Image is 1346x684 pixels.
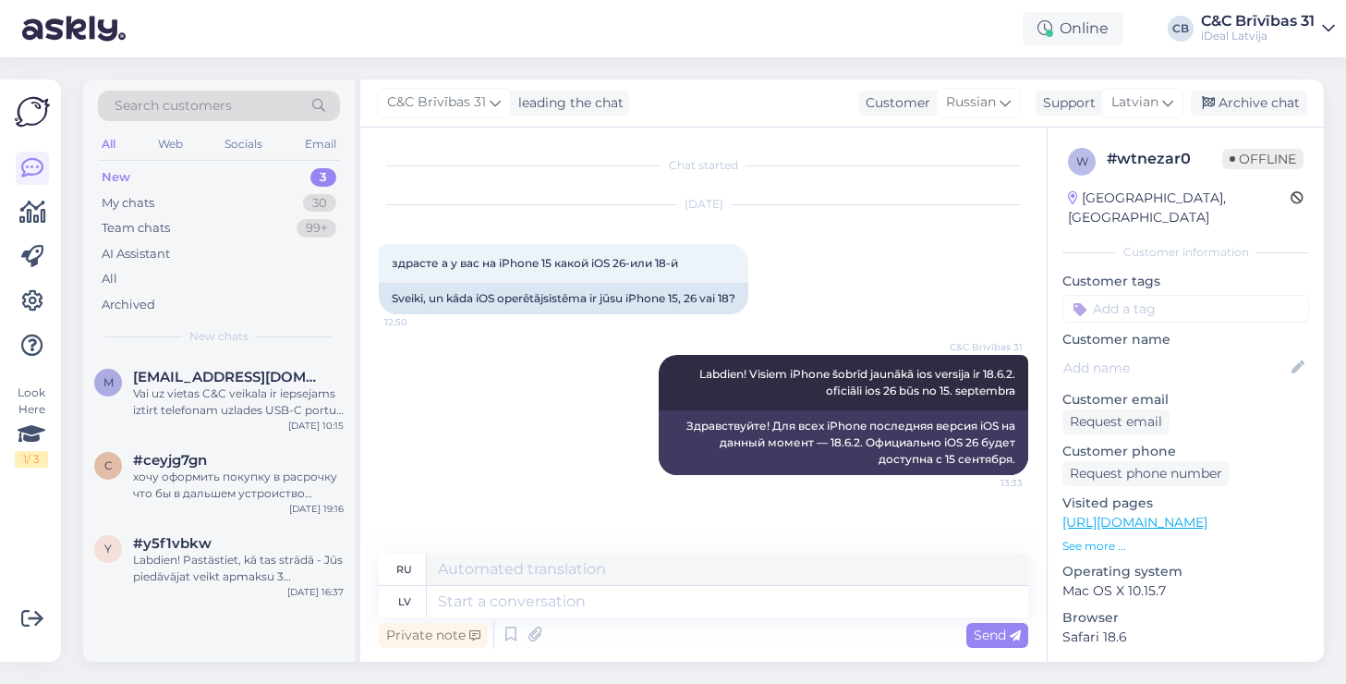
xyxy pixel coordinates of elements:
[104,542,112,556] span: y
[1062,330,1309,349] p: Customer name
[1201,14,1315,29] div: C&C Brīvības 31
[301,132,340,156] div: Email
[699,367,1018,397] span: Labdien! Visiem iPhone šobrīd jaunākā ios versija ir 18.6.2. oficiāli ios 26 būs no 15. septembra
[1062,608,1309,628] p: Browser
[379,623,488,648] div: Private note
[98,132,119,156] div: All
[659,410,1028,475] div: Здравствуйте! Для всех iPhone последняя версия iOS на данный момент — 18.6.2. Официально iOS 26 б...
[102,245,170,263] div: AI Assistant
[289,502,344,516] div: [DATE] 19:16
[102,168,130,187] div: New
[1062,562,1309,581] p: Operating system
[1191,91,1307,116] div: Archive chat
[1062,514,1207,531] a: [URL][DOMAIN_NAME]
[15,94,50,129] img: Askly Logo
[133,385,344,419] div: Vai uz vietas C&C veikala ir iepsejams iztirt telefonam uzlades USB-C portu? Cik tas maksa, ja ir...
[1062,628,1309,647] p: Safari 18.6
[133,535,212,552] span: #y5f1vbkw
[297,219,336,238] div: 99+
[392,256,678,270] span: здрасте а у вас на iPhone 15 какой iOS 26-или 18-й
[379,196,1028,213] div: [DATE]
[379,157,1028,174] div: Chat started
[221,132,266,156] div: Socials
[1062,494,1309,513] p: Visited pages
[387,92,486,113] span: C&C Brīvības 31
[1076,154,1088,168] span: w
[103,375,114,389] span: m
[1062,272,1309,291] p: Customer tags
[115,96,232,116] span: Search customers
[287,585,344,599] div: [DATE] 16:37
[1063,358,1288,378] input: Add name
[950,340,1023,354] span: C&C Brīvības 31
[511,93,624,113] div: leading the chat
[946,92,996,113] span: Russian
[858,93,930,113] div: Customer
[1201,29,1315,43] div: iDeal Latvija
[102,270,117,288] div: All
[303,194,336,213] div: 30
[1062,442,1309,461] p: Customer phone
[1062,538,1309,555] p: See more ...
[133,452,207,469] span: #ceyjg7gn
[104,458,113,472] span: c
[288,419,344,433] div: [DATE] 10:15
[1062,581,1309,601] p: Mac OS X 10.15.7
[1062,244,1309,261] div: Customer information
[1111,92,1158,113] span: Latvian
[310,168,336,187] div: 3
[133,369,325,385] span: montaslaide@gmail.com
[102,219,170,238] div: Team chats
[1068,189,1291,227] div: [GEOGRAPHIC_DATA], [GEOGRAPHIC_DATA]
[1062,461,1230,486] div: Request phone number
[15,451,48,468] div: 1 / 3
[1107,148,1222,170] div: # wtnezar0
[133,552,344,585] div: Labdien! Pastāstiet, kā tas strādā - Jūs piedāvājat veikt apmaksu 3 maksājumos izmantojot ESTO. T...
[1062,390,1309,409] p: Customer email
[398,586,411,617] div: lv
[102,194,154,213] div: My chats
[974,627,1021,643] span: Send
[15,385,48,468] div: Look Here
[379,283,748,314] div: Sveiki, un kāda iOS operētājsistēma ir jūsu iPhone 15, 26 vai 18?
[1036,93,1096,113] div: Support
[1168,16,1194,42] div: CB
[133,469,344,502] div: хочу оформить покупку в расрочку что бы в дальшем устроиство осталось моим спустя 24 месяца что н...
[953,476,1023,490] span: 13:33
[102,296,155,314] div: Archived
[189,328,249,345] span: New chats
[1222,149,1304,169] span: Offline
[154,132,187,156] div: Web
[396,554,412,585] div: ru
[1023,12,1123,45] div: Online
[1062,295,1309,323] input: Add a tag
[1062,409,1170,434] div: Request email
[384,315,454,329] span: 12:50
[1201,14,1335,43] a: C&C Brīvības 31iDeal Latvija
